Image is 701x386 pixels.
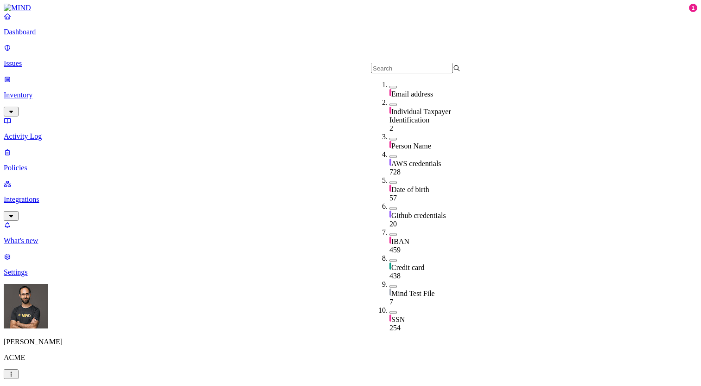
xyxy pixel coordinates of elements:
span: Credit card [391,264,425,271]
img: pci-line [389,263,391,270]
img: Ohad Abarbanel [4,284,48,328]
span: 20 [389,220,397,228]
img: pii-line [389,185,391,192]
span: SSN [391,315,405,323]
input: Search [371,64,453,73]
img: pii-line [389,315,391,322]
span: AWS credentials [391,160,441,167]
p: Inventory [4,91,697,99]
p: [PERSON_NAME] [4,338,697,346]
a: MIND [4,4,697,12]
a: Inventory [4,75,697,115]
img: pii-line [389,107,391,114]
p: Settings [4,268,697,277]
img: pii-line [389,141,391,148]
img: pii-line [389,237,391,244]
img: secret-line [389,159,391,166]
a: Settings [4,252,697,277]
a: Activity Log [4,116,697,141]
img: MIND [4,4,31,12]
span: 728 [389,168,401,176]
p: Issues [4,59,697,68]
span: Individual Taxpayer Identification [389,108,451,124]
p: ACME [4,354,697,362]
p: What's new [4,237,697,245]
img: secret-line [389,211,391,218]
span: 438 [389,272,401,280]
p: Integrations [4,195,697,204]
img: other-line [389,289,391,296]
span: 2 [389,124,393,132]
a: Policies [4,148,697,172]
span: 7 [389,298,393,306]
a: Issues [4,44,697,68]
p: Activity Log [4,132,697,141]
p: Dashboard [4,28,697,36]
span: 254 [389,324,401,332]
div: 1 [689,4,697,12]
a: Integrations [4,180,697,219]
span: 459 [389,246,401,254]
span: Github credentials [391,212,446,219]
span: IBAN [391,238,409,245]
p: Policies [4,164,697,172]
span: Email address [391,90,433,98]
span: 57 [389,194,397,202]
span: Date of birth [391,186,429,193]
span: Mind Test File [391,289,435,297]
span: Person Name [391,142,431,150]
img: pii-line [389,89,391,96]
a: What's new [4,221,697,245]
a: Dashboard [4,12,697,36]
